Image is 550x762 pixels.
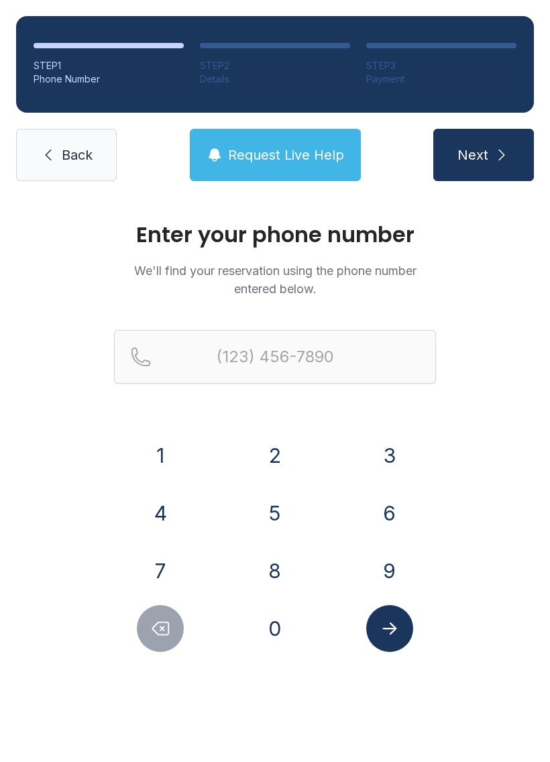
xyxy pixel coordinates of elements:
[114,262,436,298] p: We'll find your reservation using the phone number entered below.
[366,547,413,594] button: 9
[228,146,344,164] span: Request Live Help
[252,490,298,537] button: 5
[457,146,488,164] span: Next
[114,330,436,384] input: Reservation phone number
[200,59,350,72] div: STEP 2
[366,490,413,537] button: 6
[137,605,184,652] button: Delete number
[366,605,413,652] button: Submit lookup form
[34,72,184,86] div: Phone Number
[252,605,298,652] button: 0
[252,547,298,594] button: 8
[137,432,184,479] button: 1
[62,146,93,164] span: Back
[252,432,298,479] button: 2
[114,224,436,246] h1: Enter your phone number
[366,59,516,72] div: STEP 3
[137,490,184,537] button: 4
[137,547,184,594] button: 7
[366,432,413,479] button: 3
[34,59,184,72] div: STEP 1
[200,72,350,86] div: Details
[366,72,516,86] div: Payment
